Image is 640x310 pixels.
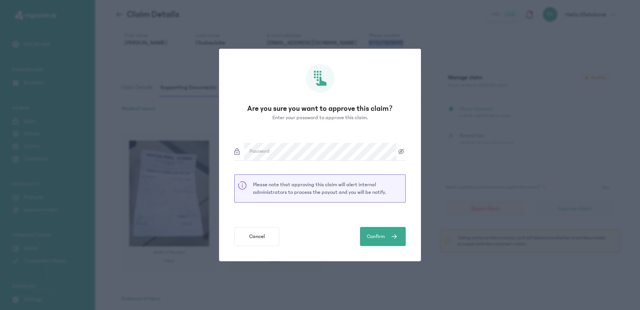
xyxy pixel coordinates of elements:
[253,181,402,196] p: Please note that approving this claim will alert internal administrators to process the payout an...
[367,233,385,241] span: Confirm
[249,233,265,241] span: Cancel
[234,103,406,114] p: Are you sure you want to approve this claim?
[360,227,406,246] button: Confirm
[250,148,269,155] label: Password
[234,227,279,246] button: Cancel
[272,114,368,122] p: Enter your password to approve this claim.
